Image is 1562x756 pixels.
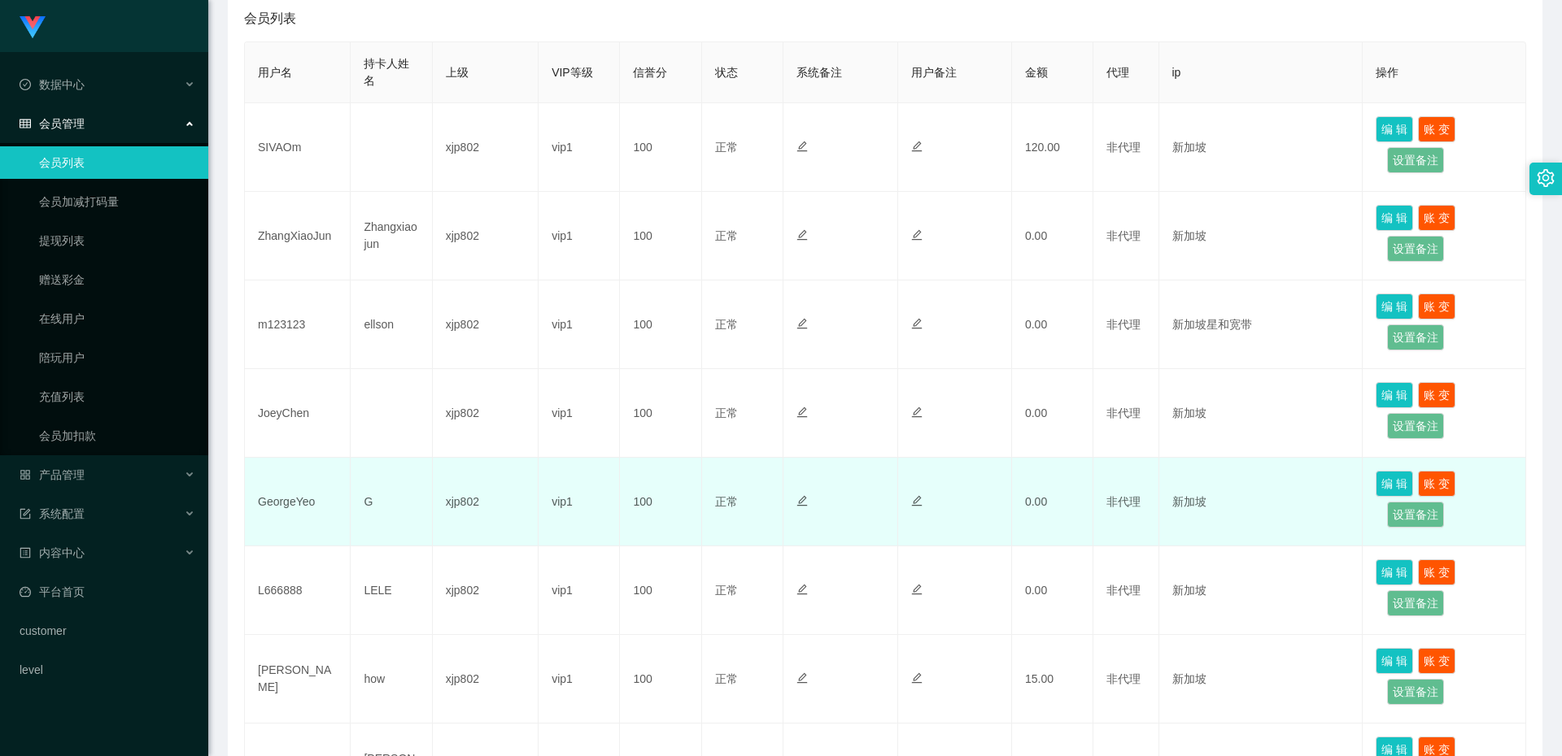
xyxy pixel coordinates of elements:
[364,57,409,87] span: 持卡人姓名
[715,229,738,242] span: 正常
[351,635,432,723] td: how
[245,280,351,369] td: m123123
[911,229,923,241] i: 图标: edit
[1106,318,1141,331] span: 非代理
[911,66,957,79] span: 用户备注
[244,9,296,28] span: 会员列表
[620,280,701,369] td: 100
[20,546,85,559] span: 内容中心
[433,369,539,458] td: xjp802
[1106,406,1141,419] span: 非代理
[539,192,620,280] td: vip1
[433,192,539,280] td: xjp802
[633,66,667,79] span: 信誉分
[39,419,195,452] a: 会员加扣款
[245,635,351,723] td: [PERSON_NAME]
[911,406,923,418] i: 图标: edit
[911,318,923,329] i: 图标: edit
[20,117,85,130] span: 会员管理
[20,654,195,686] a: level
[433,635,539,723] td: xjp802
[539,458,620,546] td: vip1
[20,547,31,558] i: 图标: profile
[351,192,432,280] td: Zhangxiaojun
[715,406,738,419] span: 正常
[1376,382,1413,408] button: 编 辑
[620,103,701,192] td: 100
[20,79,31,90] i: 图标: check-circle-o
[715,141,738,154] span: 正常
[1012,192,1093,280] td: 0.00
[539,103,620,192] td: vip1
[1106,141,1141,154] span: 非代理
[1387,147,1444,173] button: 设置备注
[1106,229,1141,242] span: 非代理
[911,141,923,152] i: 图标: edit
[39,380,195,413] a: 充值列表
[539,280,620,369] td: vip1
[1012,546,1093,635] td: 0.00
[1106,66,1129,79] span: 代理
[1376,471,1413,497] button: 编 辑
[1376,293,1413,319] button: 编 辑
[715,318,738,331] span: 正常
[715,495,738,508] span: 正常
[1159,369,1363,458] td: 新加坡
[796,672,808,684] i: 图标: edit
[1387,413,1444,439] button: 设置备注
[39,263,195,296] a: 赠送彩金
[433,458,539,546] td: xjp802
[245,192,351,280] td: ZhangXiaoJun
[1387,236,1444,262] button: 设置备注
[20,507,85,520] span: 系统配置
[446,66,469,79] span: 上级
[796,584,808,595] i: 图标: edit
[1418,559,1455,585] button: 账 变
[1387,324,1444,350] button: 设置备注
[539,369,620,458] td: vip1
[39,146,195,179] a: 会员列表
[1106,672,1141,685] span: 非代理
[1537,169,1555,187] i: 图标: setting
[20,576,195,608] a: 图标: dashboard平台首页
[1159,546,1363,635] td: 新加坡
[258,66,292,79] span: 用户名
[620,546,701,635] td: 100
[539,546,620,635] td: vip1
[39,302,195,335] a: 在线用户
[245,369,351,458] td: JoeyChen
[245,458,351,546] td: GeorgeYeo
[911,495,923,506] i: 图标: edit
[39,341,195,374] a: 陪玩用户
[620,369,701,458] td: 100
[715,584,738,597] span: 正常
[20,118,31,129] i: 图标: table
[539,635,620,723] td: vip1
[796,66,842,79] span: 系统备注
[20,16,46,39] img: logo.9652507e.png
[433,546,539,635] td: xjp802
[351,546,432,635] td: LELE
[20,78,85,91] span: 数据中心
[1418,116,1455,142] button: 账 变
[1159,192,1363,280] td: 新加坡
[1012,635,1093,723] td: 15.00
[1159,280,1363,369] td: 新加坡星和宽带
[1418,205,1455,231] button: 账 变
[1387,590,1444,616] button: 设置备注
[1376,116,1413,142] button: 编 辑
[1376,205,1413,231] button: 编 辑
[1012,369,1093,458] td: 0.00
[20,468,85,481] span: 产品管理
[1159,103,1363,192] td: 新加坡
[20,508,31,519] i: 图标: form
[39,224,195,257] a: 提现列表
[1159,635,1363,723] td: 新加坡
[552,66,593,79] span: VIP等级
[715,672,738,685] span: 正常
[20,615,195,647] a: customer
[1418,293,1455,319] button: 账 变
[796,141,808,152] i: 图标: edit
[1376,559,1413,585] button: 编 辑
[433,103,539,192] td: xjp802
